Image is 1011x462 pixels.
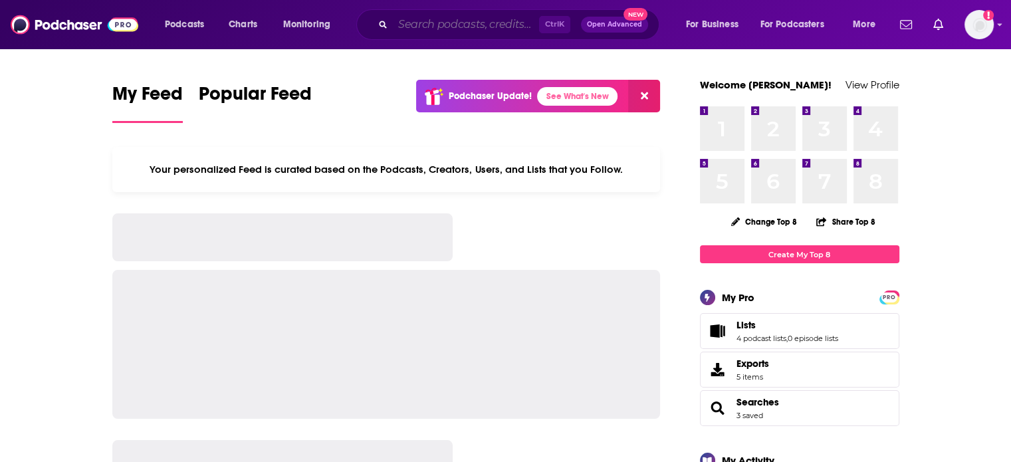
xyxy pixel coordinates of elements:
span: Exports [705,360,731,379]
span: Searches [700,390,899,426]
span: Logged in as cmand-c [964,10,994,39]
button: Open AdvancedNew [581,17,648,33]
span: New [623,8,647,21]
span: Charts [229,15,257,34]
a: Welcome [PERSON_NAME]! [700,78,832,91]
input: Search podcasts, credits, & more... [393,14,539,35]
button: Show profile menu [964,10,994,39]
span: For Business [686,15,738,34]
button: Change Top 8 [723,213,806,230]
button: open menu [677,14,755,35]
div: Your personalized Feed is curated based on the Podcasts, Creators, Users, and Lists that you Follow. [112,147,661,192]
img: Podchaser - Follow, Share and Rate Podcasts [11,12,138,37]
div: Search podcasts, credits, & more... [369,9,672,40]
button: open menu [843,14,892,35]
span: 5 items [736,372,769,382]
a: Searches [705,399,731,417]
span: For Podcasters [760,15,824,34]
a: 3 saved [736,411,763,420]
div: My Pro [722,291,754,304]
a: Create My Top 8 [700,245,899,263]
a: Exports [700,352,899,388]
a: PRO [881,292,897,302]
a: My Feed [112,82,183,123]
span: Exports [736,358,769,370]
span: Podcasts [165,15,204,34]
span: My Feed [112,82,183,113]
a: View Profile [845,78,899,91]
span: Lists [736,319,756,331]
button: open menu [156,14,221,35]
button: open menu [274,14,348,35]
svg: Add a profile image [983,10,994,21]
button: open menu [752,14,843,35]
a: Show notifications dropdown [928,13,949,36]
a: 0 episode lists [788,334,838,343]
a: 4 podcast lists [736,334,786,343]
span: Popular Feed [199,82,312,113]
a: Lists [705,322,731,340]
a: Show notifications dropdown [895,13,917,36]
a: Charts [220,14,265,35]
button: Share Top 8 [816,209,875,235]
span: Open Advanced [587,21,642,28]
a: See What's New [537,87,618,106]
span: , [786,334,788,343]
span: More [853,15,875,34]
a: Lists [736,319,838,331]
span: Ctrl K [539,16,570,33]
a: Popular Feed [199,82,312,123]
span: Lists [700,313,899,349]
span: Monitoring [283,15,330,34]
a: Searches [736,396,779,408]
img: User Profile [964,10,994,39]
p: Podchaser Update! [449,90,532,102]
